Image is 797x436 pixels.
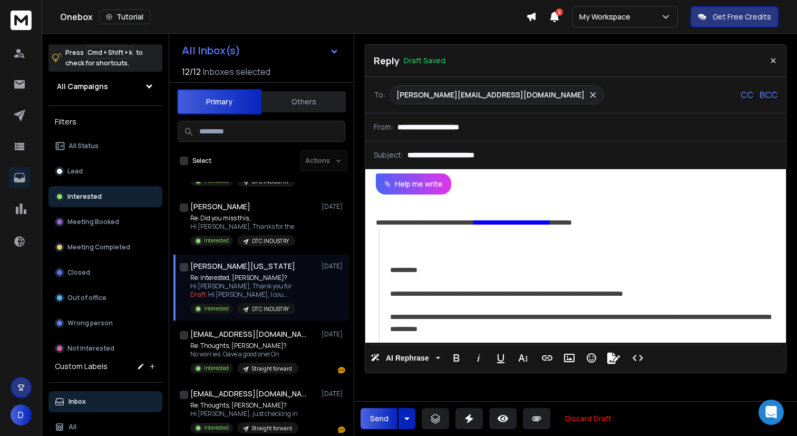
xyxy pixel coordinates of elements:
[261,90,346,113] button: Others
[741,89,753,101] p: CC
[48,76,162,97] button: All Campaigns
[579,12,635,22] p: My Workspace
[182,65,201,78] span: 12 / 12
[11,404,32,425] button: D
[252,237,289,245] p: DTC INDUSTRY
[491,347,511,369] button: Underline (⌘U)
[513,347,533,369] button: More Text
[368,347,442,369] button: AI Rephrase
[322,330,345,338] p: [DATE]
[204,424,229,432] p: Interested
[204,305,229,313] p: Interested
[67,268,90,277] p: Closed
[67,192,102,201] p: Interested
[557,408,620,429] button: Discard Draft
[67,319,113,327] p: Wrong person
[177,89,261,114] button: Primary
[67,344,114,353] p: Not Interested
[48,114,162,129] h3: Filters
[48,391,162,412] button: Inbox
[604,347,624,369] button: Signature
[190,261,295,272] h1: [PERSON_NAME][US_STATE]
[374,90,385,100] p: To:
[322,390,345,398] p: [DATE]
[691,6,779,27] button: Get Free Credits
[361,408,397,429] button: Send
[190,389,306,399] h1: [EMAIL_ADDRESS][DOMAIN_NAME]
[48,262,162,283] button: Closed
[559,347,579,369] button: Insert Image (⌘P)
[48,211,162,232] button: Meeting Booked
[48,161,162,182] button: Lead
[396,90,585,100] p: [PERSON_NAME][EMAIL_ADDRESS][DOMAIN_NAME]
[252,305,289,313] p: DTC INDUSTRY
[190,214,295,222] p: Re: Did you miss this,
[57,81,108,92] h1: All Campaigns
[69,398,86,406] p: Inbox
[252,365,292,373] p: Straight forward
[759,400,784,425] div: Open Intercom Messenger
[190,282,295,290] p: Hi [PERSON_NAME], Thank you for
[192,157,211,165] label: Select
[69,142,99,150] p: All Status
[469,347,489,369] button: Italic (⌘I)
[60,9,526,24] div: Onebox
[65,47,143,69] p: Press to check for shortcuts.
[190,410,298,418] p: Hi [PERSON_NAME], just checking in
[537,347,557,369] button: Insert Link (⌘K)
[760,89,777,101] p: BCC
[48,237,162,258] button: Meeting Completed
[581,347,601,369] button: Emoticons
[190,274,295,282] p: Re: Interested, [PERSON_NAME]?
[190,329,306,340] h1: [EMAIL_ADDRESS][DOMAIN_NAME]
[384,354,431,363] span: AI Rephrase
[713,12,771,22] p: Get Free Credits
[67,294,106,302] p: Out of office
[173,40,347,61] button: All Inbox(s)
[252,178,289,186] p: DTC INDUSTRY
[322,202,345,211] p: [DATE]
[204,237,229,245] p: Interested
[446,347,466,369] button: Bold (⌘B)
[67,218,119,226] p: Meeting Booked
[556,8,563,16] span: 2
[86,46,134,59] span: Cmd + Shift + k
[252,424,292,432] p: Straight forward
[404,55,445,66] p: Draft Saved
[374,122,393,132] p: From:
[99,9,150,24] button: Tutorial
[203,65,270,78] h3: Inboxes selected
[190,401,298,410] p: Re: Thoughts, [PERSON_NAME]?
[48,338,162,359] button: Not Interested
[208,290,288,299] span: Hi [PERSON_NAME], I cou ...
[190,290,207,299] span: Draft:
[67,243,130,251] p: Meeting Completed
[628,347,648,369] button: Code View
[376,173,451,195] button: Help me write
[48,287,162,308] button: Out of office
[182,45,240,56] h1: All Inbox(s)
[55,361,108,372] h3: Custom Labels
[48,186,162,207] button: Interested
[67,167,83,176] p: Lead
[190,350,298,359] p: No worries. Gave a good one! On
[190,201,250,212] h1: [PERSON_NAME]
[190,222,295,231] p: Hi [PERSON_NAME], Thanks for the
[48,313,162,334] button: Wrong person
[204,364,229,372] p: Interested
[48,135,162,157] button: All Status
[190,342,298,350] p: Re: Thoughts, [PERSON_NAME]?
[322,262,345,270] p: [DATE]
[374,150,403,160] p: Subject:
[374,53,400,68] p: Reply
[69,423,76,431] p: All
